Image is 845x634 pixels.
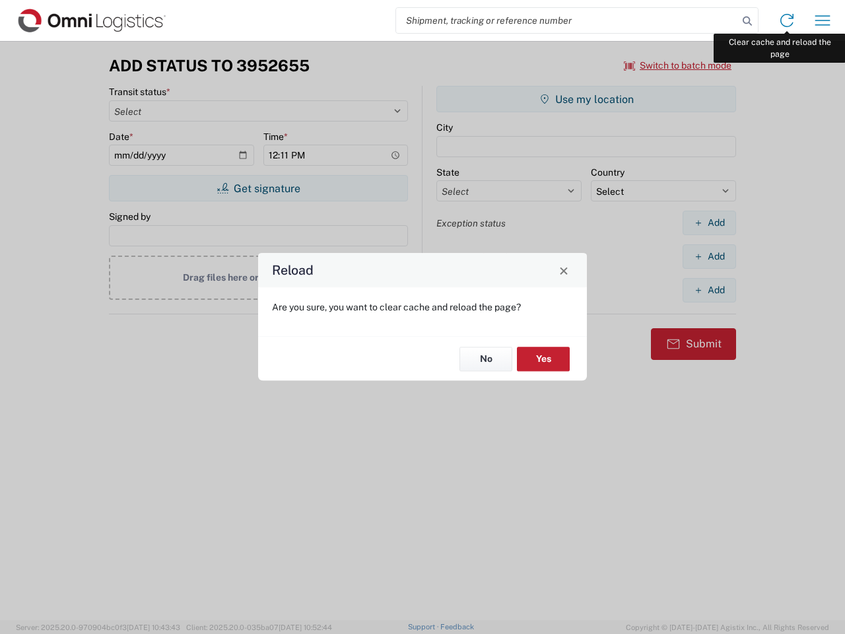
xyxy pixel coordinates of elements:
p: Are you sure, you want to clear cache and reload the page? [272,301,573,313]
button: Close [555,261,573,279]
button: Yes [517,347,570,371]
input: Shipment, tracking or reference number [396,8,738,33]
h4: Reload [272,261,314,280]
button: No [459,347,512,371]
